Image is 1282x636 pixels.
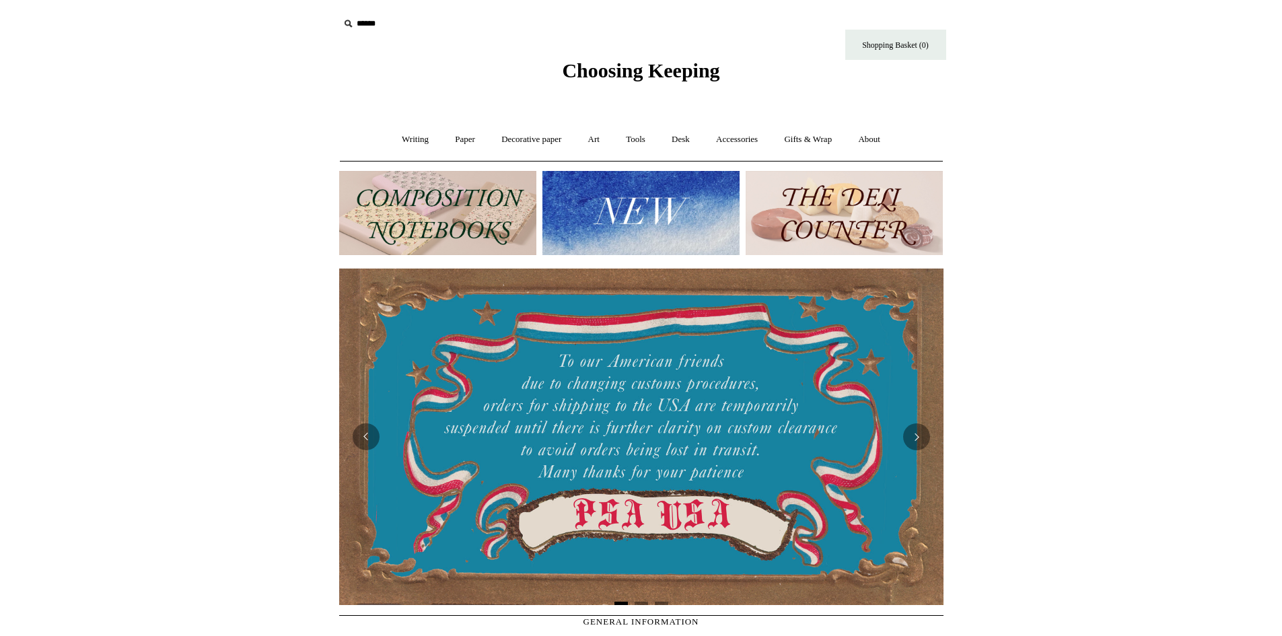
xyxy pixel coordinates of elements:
a: Art [576,122,612,157]
button: Page 1 [614,602,628,605]
a: Desk [660,122,702,157]
a: Gifts & Wrap [772,122,844,157]
img: USA PSA .jpg__PID:33428022-6587-48b7-8b57-d7eefc91f15a [339,269,943,605]
a: Writing [390,122,441,157]
button: Previous [353,423,380,450]
img: 202302 Composition ledgers.jpg__PID:69722ee6-fa44-49dd-a067-31375e5d54ec [339,171,536,255]
a: Choosing Keeping [562,70,719,79]
span: GENERAL INFORMATION [583,616,699,627]
a: Tools [614,122,657,157]
a: Paper [443,122,487,157]
a: Shopping Basket (0) [845,30,946,60]
a: Decorative paper [489,122,573,157]
button: Page 3 [655,602,668,605]
img: The Deli Counter [746,171,943,255]
button: Page 2 [635,602,648,605]
button: Next [903,423,930,450]
a: About [846,122,892,157]
a: Accessories [704,122,770,157]
img: New.jpg__PID:f73bdf93-380a-4a35-bcfe-7823039498e1 [542,171,740,255]
span: Choosing Keeping [562,59,719,81]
